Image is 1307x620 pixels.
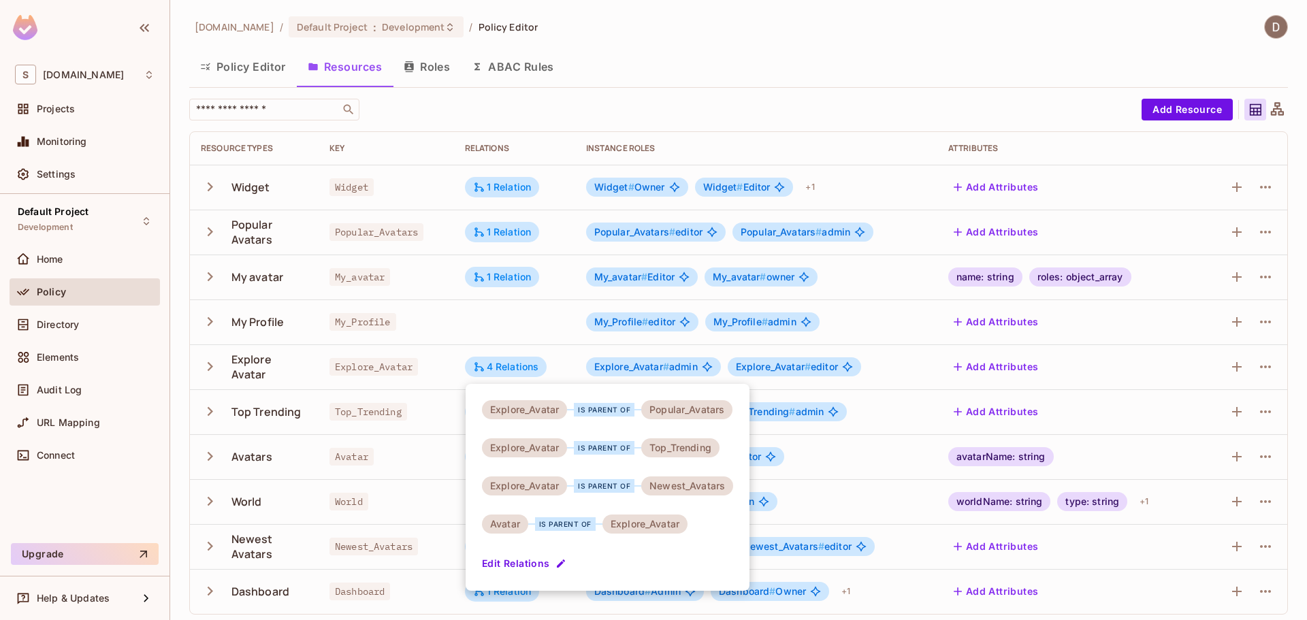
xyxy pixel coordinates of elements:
[535,517,596,531] div: is parent of
[482,438,567,457] div: Explore_Avatar
[574,441,634,455] div: is parent of
[574,479,634,493] div: is parent of
[574,403,634,417] div: is parent of
[482,553,569,574] button: Edit Relations
[482,476,567,495] div: Explore_Avatar
[641,438,720,457] div: Top_Trending
[482,515,528,534] div: Avatar
[482,400,567,419] div: Explore_Avatar
[641,476,733,495] div: Newest_Avatars
[602,515,688,534] div: Explore_Avatar
[641,400,732,419] div: Popular_Avatars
